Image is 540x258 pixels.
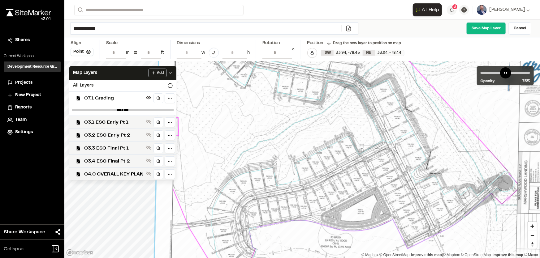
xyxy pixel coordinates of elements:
[133,48,137,58] div: =
[493,253,523,257] a: Improve this map
[292,47,295,59] div: °
[84,119,144,126] span: C3.1 ESC Early Pt 1
[247,49,250,56] div: h
[7,92,57,99] a: New Project
[477,5,487,15] img: User
[413,3,444,16] div: Open AI Assistant
[15,104,32,111] span: Reports
[477,5,530,15] button: [PERSON_NAME]
[145,157,152,164] button: Show layer
[321,50,404,56] div: SW 33.93630681170295, -78.44596856519031 | NE 33.9402496914424, -78.43883978244904
[528,222,537,231] button: Zoom in
[145,144,152,151] button: Show layer
[262,40,295,47] div: Rotation
[106,40,118,47] div: Scale
[524,253,538,257] a: Maxar
[447,5,457,15] button: 3
[361,252,538,258] div: |
[15,129,33,136] span: Settings
[380,253,410,257] a: OpenStreetMap
[149,69,166,77] button: Add
[145,94,152,101] button: Hide layer
[84,132,144,139] span: C3.2 ESC Early Pt 2
[528,240,537,249] button: Reset bearing to north
[71,48,93,56] button: Point
[84,145,144,152] span: C3.3 ESC Final Pt 1
[307,40,323,47] div: Position
[375,50,404,56] div: 33.94 , -78.44
[454,4,456,10] span: 3
[66,249,93,256] a: Mapbox logo
[126,49,129,56] div: in
[84,158,144,165] span: C3.4 ESC Final Pt 2
[7,104,57,111] a: Reports
[74,5,85,15] button: Search
[153,130,163,140] a: Zoom to layer
[411,253,442,257] a: Map feedback
[443,253,460,257] a: Mapbox
[153,93,163,103] a: Zoom to layer
[71,40,93,47] div: Align
[84,171,144,178] span: C4.0 OVERALL KEY PLAN
[84,95,144,102] span: C7.1 Grading
[7,79,57,86] a: Projects
[413,3,442,16] button: Open AI Assistant
[363,50,375,56] div: NE
[342,25,356,32] a: Add/Change File
[481,78,495,84] span: Opacity
[153,156,163,166] a: Zoom to layer
[201,49,205,56] div: w
[153,169,163,179] a: Zoom to layer
[528,231,537,240] button: Zoom out
[522,78,530,84] span: 75 %
[7,129,57,136] a: Settings
[489,6,525,13] span: [PERSON_NAME]
[6,16,51,22] div: Oh geez...please don't...
[422,6,439,14] span: AI Help
[7,37,57,44] a: Shares
[4,53,61,59] p: Current Workspace
[361,253,378,257] a: Mapbox
[321,50,334,56] div: SW
[4,245,24,253] span: Collapse
[7,64,57,70] h3: Development Resource Group
[145,131,152,138] button: Show layer
[4,228,45,236] span: Share Workspace
[15,37,30,44] span: Shares
[153,143,163,153] a: Zoom to layer
[6,9,51,16] img: rebrand.png
[145,170,152,177] button: Show layer
[334,50,363,56] div: 33.94 , -78.45
[73,70,97,76] span: Map Layers
[508,22,531,35] a: Cancel
[466,22,506,35] a: Save Map Layer
[15,79,32,86] span: Projects
[15,116,27,123] span: Team
[461,253,491,257] a: OpenStreetMap
[69,80,176,91] div: All Layers
[161,49,164,56] div: ft
[145,118,152,125] button: Show layer
[157,70,164,76] span: Add
[327,40,401,46] div: Drag the new layer to position on map
[307,48,317,58] button: Lock Map Layer Position
[15,92,41,99] span: New Project
[7,116,57,123] a: Team
[177,40,250,47] div: Dimensions
[153,117,163,127] a: Zoom to layer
